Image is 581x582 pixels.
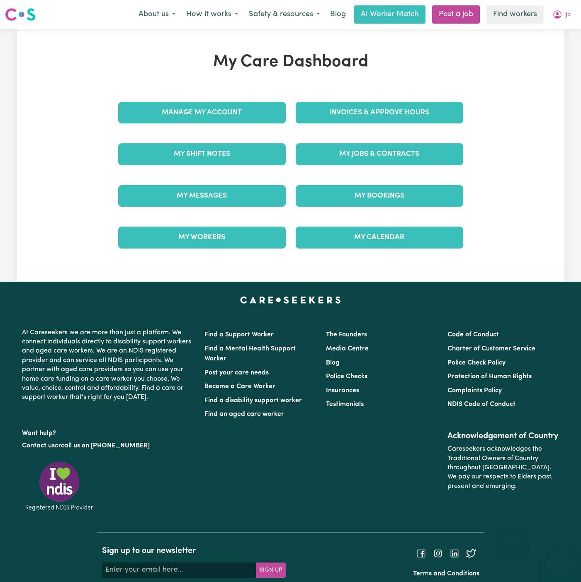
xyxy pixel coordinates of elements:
[354,5,425,24] a: AI Worker Match
[61,442,150,449] a: call us on [PHONE_NUMBER]
[204,331,274,338] a: Find a Support Worker
[432,5,480,24] a: Post a job
[22,425,194,438] p: Want help?
[326,345,369,352] a: Media Centre
[447,401,515,408] a: NDIS Code of Conduct
[204,345,296,362] a: Find a Mental Health Support Worker
[296,185,463,207] a: My Bookings
[181,6,243,23] button: How it works
[325,5,351,24] a: Blog
[204,369,269,376] a: Post your care needs
[22,325,194,406] p: At Careseekers we are more than just a platform. We connect individuals directly to disability su...
[243,6,325,23] button: Safety & resources
[118,143,286,165] a: My Shift Notes
[133,6,181,23] button: About us
[204,397,302,404] a: Find a disability support worker
[326,387,359,394] a: Insurances
[433,550,443,556] a: Follow Careseekers on Instagram
[296,143,463,165] a: My Jobs & Contracts
[22,460,97,512] img: Registered NDIS provider
[118,185,286,207] a: My Messages
[296,227,463,248] a: My Calendar
[503,529,520,546] iframe: Close message
[256,563,286,577] button: Subscribe
[102,563,256,577] input: Enter your email here...
[447,387,502,394] a: Complaints Policy
[447,331,499,338] a: Code of Conduct
[447,373,532,380] a: Protection of Human Rights
[240,297,341,303] a: Careseekers home page
[447,441,559,494] p: Careseekers acknowledges the Traditional Owners of Country throughout [GEOGRAPHIC_DATA]. We pay o...
[416,550,426,556] a: Follow Careseekers on Facebook
[566,10,571,19] span: Jo
[326,331,367,338] a: The Founders
[547,6,576,23] button: My Account
[22,442,55,449] a: Contact us
[296,102,463,123] a: Invoices & Approve Hours
[326,360,340,366] a: Blog
[466,550,476,556] a: Follow Careseekers on Twitter
[413,570,479,577] a: Terms and Conditions
[22,438,194,454] p: or
[204,411,284,418] a: Find an aged care worker
[486,5,544,24] a: Find workers
[326,373,367,380] a: Police Checks
[118,227,286,248] a: My Workers
[447,360,506,366] a: Police Check Policy
[450,550,459,556] a: Follow Careseekers on LinkedIn
[5,7,36,22] img: Careseekers logo
[548,549,574,575] iframe: Button to launch messaging window
[204,383,275,390] a: Become a Care Worker
[326,401,364,408] a: Testimonials
[102,546,286,556] h2: Sign up to our newsletter
[118,102,286,123] a: Manage My Account
[113,52,468,72] h1: My Care Dashboard
[447,431,559,441] h2: Acknowledgement of Country
[447,345,535,352] a: Charter of Customer Service
[5,5,36,24] a: Careseekers logo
